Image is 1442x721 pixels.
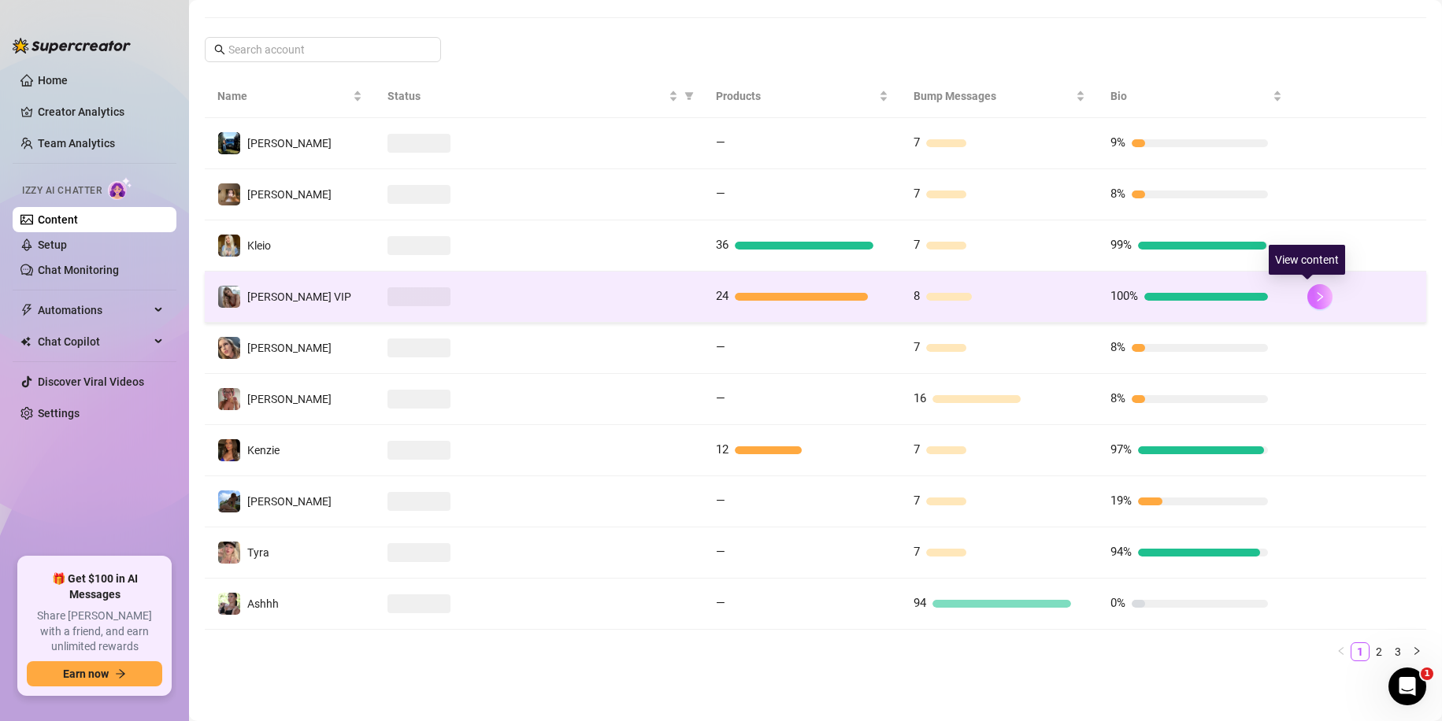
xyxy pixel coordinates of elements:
[38,137,115,150] a: Team Analytics
[1307,284,1333,309] button: right
[1370,642,1388,661] li: 2
[1098,75,1295,118] th: Bio
[218,439,240,461] img: Kenzie
[13,38,131,54] img: logo-BBDzfeDw.svg
[218,490,240,512] img: Taylor
[387,87,665,105] span: Status
[375,75,703,118] th: Status
[247,444,280,457] span: Kenzie
[38,213,78,226] a: Content
[63,667,109,680] span: Earn now
[205,75,375,118] th: Name
[914,187,920,201] span: 7
[1110,391,1125,405] span: 8%
[716,596,725,610] span: —
[38,329,150,354] span: Chat Copilot
[1407,642,1426,661] button: right
[217,87,350,105] span: Name
[38,407,80,420] a: Settings
[1314,291,1325,302] span: right
[703,75,900,118] th: Products
[20,304,33,316] span: thunderbolt
[1388,667,1426,705] iframe: Intercom live chat
[1407,642,1426,661] li: Next Page
[1412,646,1422,656] span: right
[27,571,162,602] span: 🎁 Get $100 in AI Messages
[218,542,240,564] img: Tyra
[214,44,225,55] span: search
[38,238,67,251] a: Setup
[218,235,240,257] img: Kleio
[684,91,694,101] span: filter
[1110,289,1138,303] span: 100%
[716,187,725,201] span: —
[1336,646,1346,656] span: left
[716,340,725,354] span: —
[1110,494,1132,508] span: 19%
[914,442,920,457] span: 7
[38,99,164,124] a: Creator Analytics
[1370,643,1388,660] a: 2
[247,342,332,354] span: [PERSON_NAME]
[228,41,419,58] input: Search account
[1110,238,1132,252] span: 99%
[108,177,132,200] img: AI Chatter
[1421,667,1433,680] span: 1
[914,391,926,405] span: 16
[218,388,240,410] img: Jamie
[1389,643,1407,660] a: 3
[218,132,240,154] img: Britt
[1110,596,1125,610] span: 0%
[1332,642,1351,661] button: left
[716,391,725,405] span: —
[716,87,875,105] span: Products
[115,668,126,679] span: arrow-right
[1110,442,1132,457] span: 97%
[38,74,68,87] a: Home
[914,135,920,150] span: 7
[218,286,240,308] img: Kat Hobbs VIP
[1110,87,1270,105] span: Bio
[22,183,102,198] span: Izzy AI Chatter
[1388,642,1407,661] li: 3
[27,661,162,686] button: Earn nowarrow-right
[914,289,920,303] span: 8
[914,87,1073,105] span: Bump Messages
[218,183,240,205] img: Brooke
[716,442,728,457] span: 12
[20,336,31,347] img: Chat Copilot
[681,84,697,108] span: filter
[914,494,920,508] span: 7
[218,337,240,359] img: Kat Hobbs
[1269,245,1345,275] div: View content
[716,238,728,252] span: 36
[901,75,1098,118] th: Bump Messages
[247,290,351,303] span: [PERSON_NAME] VIP
[38,298,150,323] span: Automations
[914,238,920,252] span: 7
[247,597,279,610] span: Ashhh
[247,137,332,150] span: [PERSON_NAME]
[247,188,332,201] span: [PERSON_NAME]
[716,289,728,303] span: 24
[38,375,144,388] a: Discover Viral Videos
[914,340,920,354] span: 7
[27,608,162,655] span: Share [PERSON_NAME] with a friend, and earn unlimited rewards
[247,495,332,508] span: [PERSON_NAME]
[1110,545,1132,559] span: 94%
[1110,187,1125,201] span: 8%
[1351,642,1370,661] li: 1
[914,596,926,610] span: 94
[218,593,240,615] img: Ashhh
[38,264,119,276] a: Chat Monitoring
[1351,643,1369,660] a: 1
[247,546,269,559] span: Tyra
[914,545,920,559] span: 7
[1332,642,1351,661] li: Previous Page
[716,545,725,559] span: —
[716,135,725,150] span: —
[1110,340,1125,354] span: 8%
[716,494,725,508] span: —
[1110,135,1125,150] span: 9%
[247,393,332,405] span: [PERSON_NAME]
